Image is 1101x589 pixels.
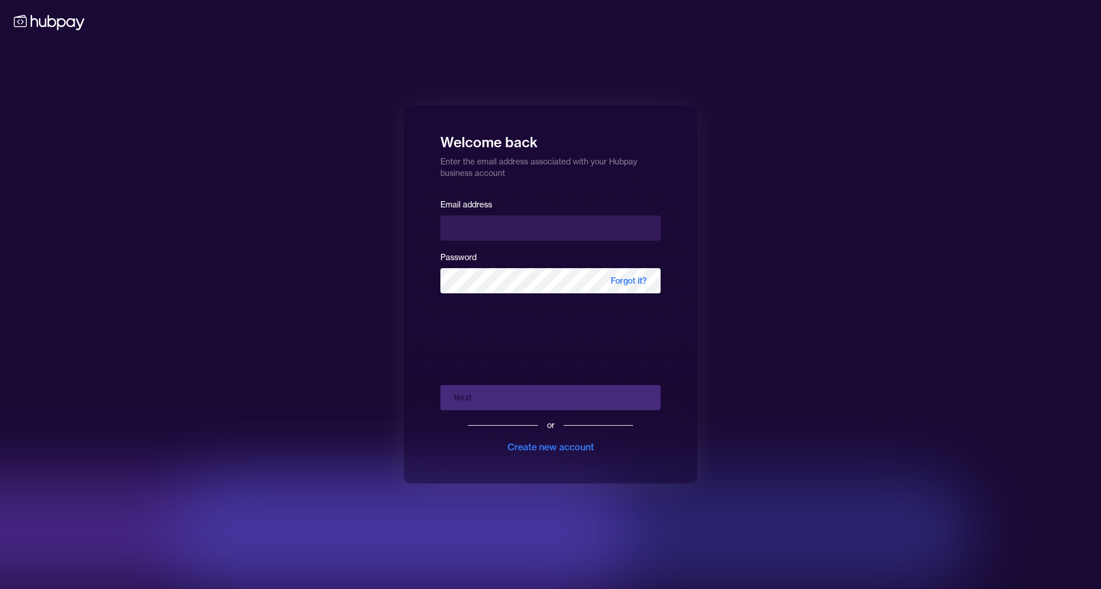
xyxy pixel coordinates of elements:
[440,252,477,262] label: Password
[440,151,661,179] p: Enter the email address associated with your Hubpay business account
[547,419,555,431] div: or
[440,126,661,151] h1: Welcome back
[507,440,594,454] div: Create new account
[597,268,661,293] span: Forgot it?
[440,199,492,210] label: Email address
